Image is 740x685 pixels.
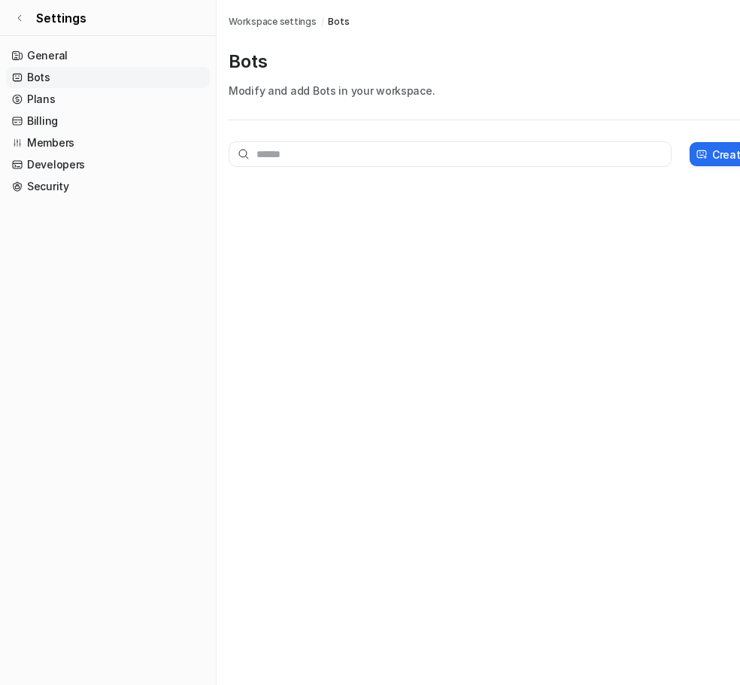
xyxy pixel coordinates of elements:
[321,15,324,29] span: /
[6,132,210,153] a: Members
[696,149,708,160] img: create
[6,154,210,175] a: Developers
[229,15,317,29] a: Workspace settings
[6,111,210,132] a: Billing
[36,9,86,27] span: Settings
[6,67,210,88] a: Bots
[6,176,210,197] a: Security
[6,89,210,110] a: Plans
[6,45,210,66] a: General
[328,15,349,29] a: Bots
